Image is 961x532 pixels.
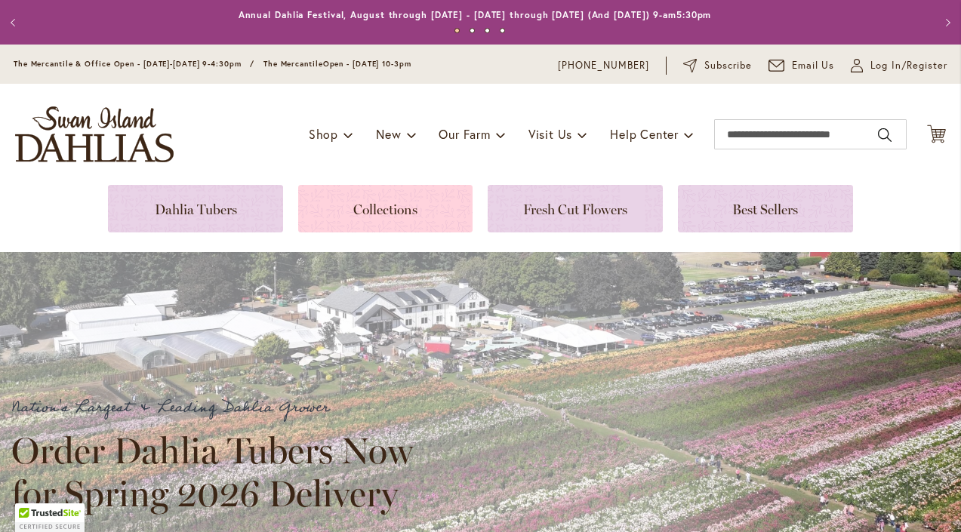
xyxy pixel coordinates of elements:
[768,58,835,73] a: Email Us
[454,28,460,33] button: 1 of 4
[792,58,835,73] span: Email Us
[704,58,752,73] span: Subscribe
[528,126,572,142] span: Visit Us
[485,28,490,33] button: 3 of 4
[851,58,947,73] a: Log In/Register
[15,106,174,162] a: store logo
[11,429,427,514] h2: Order Dahlia Tubers Now for Spring 2026 Delivery
[931,8,961,38] button: Next
[558,58,649,73] a: [PHONE_NUMBER]
[470,28,475,33] button: 2 of 4
[376,126,401,142] span: New
[610,126,679,142] span: Help Center
[500,28,505,33] button: 4 of 4
[309,126,338,142] span: Shop
[239,9,712,20] a: Annual Dahlia Festival, August through [DATE] - [DATE] through [DATE] (And [DATE]) 9-am5:30pm
[323,59,411,69] span: Open - [DATE] 10-3pm
[11,395,427,420] p: Nation's Largest & Leading Dahlia Grower
[683,58,752,73] a: Subscribe
[870,58,947,73] span: Log In/Register
[14,59,323,69] span: The Mercantile & Office Open - [DATE]-[DATE] 9-4:30pm / The Mercantile
[439,126,490,142] span: Our Farm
